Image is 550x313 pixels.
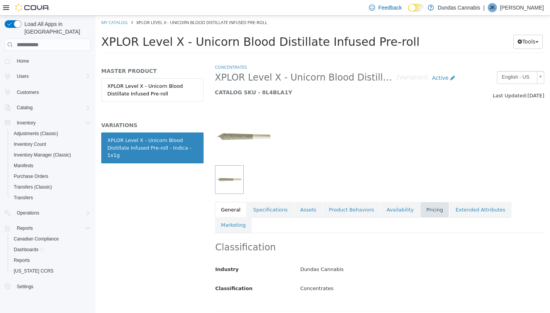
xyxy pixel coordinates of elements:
span: Users [17,73,29,79]
h5: CATALOG SKU - 8L4BLA1Y [120,73,364,80]
span: Purchase Orders [14,173,49,179]
span: Customers [17,89,39,95]
small: [Variation] [301,59,332,65]
button: Catalog [14,103,36,112]
span: Classification [120,270,157,276]
span: Operations [17,210,39,216]
div: Jenifer Kim [488,3,497,12]
div: Dundas Cannabis [199,247,454,261]
button: Home [2,55,94,66]
button: Inventory [2,118,94,128]
span: Operations [14,208,91,218]
span: Inventory Count [11,140,91,149]
a: Customers [14,88,42,97]
img: 150 [120,92,177,150]
h2: Classification [120,226,449,238]
button: Inventory [14,118,39,127]
button: Operations [14,208,42,218]
a: Concentrates [120,48,151,54]
a: Dashboards [11,245,47,254]
span: Inventory Manager (Classic) [14,152,71,158]
span: Settings [14,282,91,291]
a: Marketing [120,202,157,218]
span: Last Updated: [397,77,432,83]
span: XPLOR Level X - Unicorn Blood Distillate Infused Pre-roll - Indica - 1x1g [120,56,301,68]
a: Reports [11,256,33,265]
a: XPLOR Level X - Unicorn Blood Distillate Infused Pre-roll [6,63,108,86]
button: [US_STATE] CCRS [8,266,94,276]
p: | [483,3,485,12]
span: Load All Apps in [GEOGRAPHIC_DATA] [21,20,91,35]
span: Transfers [14,195,33,201]
a: Manifests [11,161,36,170]
span: Home [14,56,91,66]
input: Dark Mode [408,4,424,12]
button: Manifests [8,160,94,171]
span: Catalog [17,105,32,111]
button: Inventory Count [8,139,94,150]
span: Reports [11,256,91,265]
span: Inventory [14,118,91,127]
span: Washington CCRS [11,266,91,276]
span: Dashboards [11,245,91,254]
span: Reports [17,225,33,231]
span: Industry [120,251,144,257]
a: English - US [401,55,449,68]
span: Transfers (Classic) [11,182,91,192]
a: Home [14,56,32,66]
button: Customers [2,86,94,97]
div: Concentrates [199,266,454,280]
div: XPLOR Level X - Unicorn Blood Distillate Infused Pre-roll - Indica - 1x1g [12,121,102,144]
a: Assets [199,186,227,202]
button: Inventory Manager (Classic) [8,150,94,160]
span: XPLOR Level X - Unicorn Blood Distillate Infused Pre-roll [41,4,172,10]
span: Manifests [14,163,33,169]
span: Customers [14,87,91,97]
span: Settings [17,284,33,290]
span: [DATE] [432,77,449,83]
a: Dashboards [8,244,94,255]
button: Adjustments (Classic) [8,128,94,139]
a: Transfers [11,193,36,202]
nav: Complex example [5,52,91,312]
span: JK [490,3,495,12]
span: Reports [14,224,91,233]
a: Product Behaviors [227,186,285,202]
img: Cova [15,4,50,11]
span: XPLOR Level X - Unicorn Blood Distillate Infused Pre-roll [6,19,324,33]
span: Canadian Compliance [14,236,59,242]
span: Purchase Orders [11,172,91,181]
button: Canadian Compliance [8,234,94,244]
a: Inventory Manager (Classic) [11,150,74,160]
p: Dundas Cannabis [438,3,480,12]
span: Catalog [14,103,91,112]
a: General [120,186,151,202]
a: Purchase Orders [11,172,52,181]
button: Reports [2,223,94,234]
a: Transfers (Classic) [11,182,55,192]
button: Catalog [2,102,94,113]
a: Inventory Count [11,140,49,149]
a: Extended Attributes [354,186,416,202]
a: [US_STATE] CCRS [11,266,57,276]
span: Inventory Manager (Classic) [11,150,91,160]
p: [PERSON_NAME] [500,3,544,12]
a: Adjustments (Classic) [11,129,61,138]
h5: MASTER PRODUCT [6,52,108,59]
span: Home [17,58,29,64]
button: Users [14,72,32,81]
span: Canadian Compliance [11,234,91,244]
span: Inventory Count [14,141,46,147]
a: Pricing [325,186,354,202]
span: Adjustments (Classic) [11,129,91,138]
span: Feedback [378,4,401,11]
a: Specifications [152,186,198,202]
button: Transfers (Classic) [8,182,94,192]
button: Settings [2,281,94,292]
span: [US_STATE] CCRS [14,268,53,274]
span: Transfers (Classic) [14,184,52,190]
h5: VARIATIONS [6,106,108,113]
span: Users [14,72,91,81]
a: Canadian Compliance [11,234,62,244]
